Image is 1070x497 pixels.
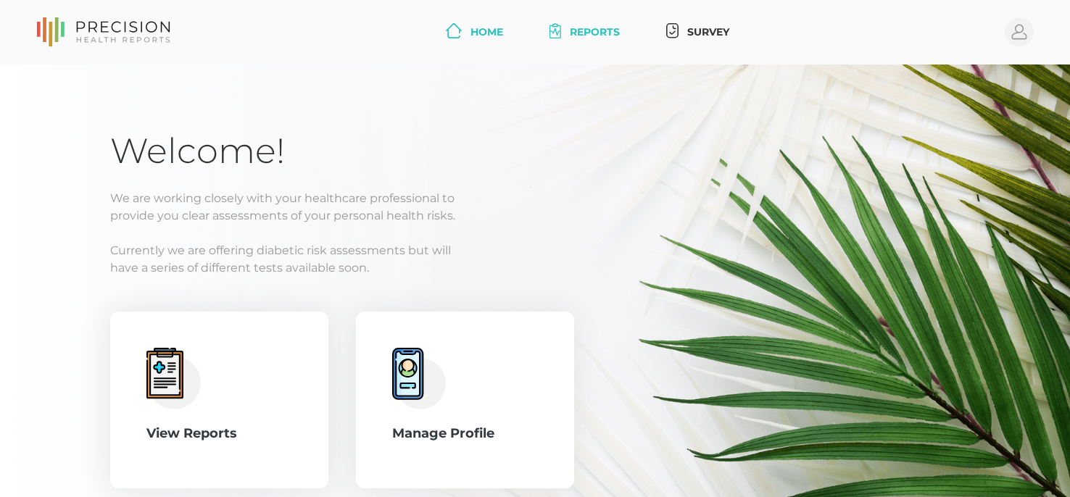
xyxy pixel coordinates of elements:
p: Currently we are offering diabetic risk assessments but will have a series of different tests ava... [110,242,960,277]
p: We are working closely with your healthcare professional to provide you clear assessments of your... [110,190,960,225]
a: Survey [660,19,735,46]
a: Home [440,19,509,46]
h1: Welcome! [110,130,960,172]
div: Manage Profile [392,424,538,443]
a: Reports [544,19,626,46]
div: View Reports [146,424,292,443]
